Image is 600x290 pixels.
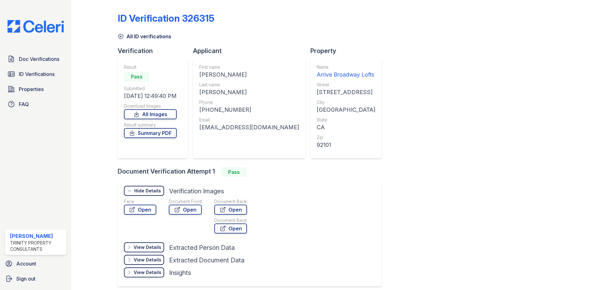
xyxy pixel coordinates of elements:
div: [PHONE_NUMBER] [199,105,299,114]
div: Result [124,64,177,70]
span: FAQ [19,100,29,108]
a: All ID verifications [118,33,171,40]
div: Arrive Broadway Lofts [317,70,375,79]
span: Properties [19,85,44,93]
div: Download Images [124,103,177,109]
div: [PERSON_NAME] [10,232,64,240]
div: Property [310,46,387,55]
div: Street [317,82,375,88]
div: Document Back [214,217,247,223]
div: Phone [199,99,299,105]
div: Verification [118,46,193,55]
a: Summary PDF [124,128,177,138]
div: Document Back [214,198,247,205]
a: FAQ [5,98,66,110]
a: Name Arrive Broadway Lofts [317,64,375,79]
img: CE_Logo_Blue-a8612792a0a2168367f1c8372b55b34899dd931a85d93a1a3d3e32e68fde9ad4.png [3,20,69,33]
a: Doc Verifications [5,53,66,65]
div: ID Verification 326315 [118,13,214,24]
div: Extracted Person Data [169,243,235,252]
div: [EMAIL_ADDRESS][DOMAIN_NAME] [199,123,299,132]
a: Sign out [3,272,69,285]
a: Open [169,205,202,215]
div: First name [199,64,299,70]
div: Trinity Property Consultants [10,240,64,252]
span: Account [16,260,36,267]
div: Document Front [169,198,202,205]
a: Open [214,205,247,215]
div: Submitted [124,85,177,92]
div: [PERSON_NAME] [199,70,299,79]
div: Zip [317,134,375,141]
div: [PERSON_NAME] [199,88,299,97]
div: [DATE] 12:49:40 PM [124,92,177,100]
div: State [317,117,375,123]
span: ID Verifications [19,70,55,78]
div: View Details [134,257,161,263]
div: City [317,99,375,105]
div: View Details [134,244,161,250]
div: Extracted Document Data [169,256,244,265]
div: Verification Images [169,187,224,196]
div: Hide Details [134,188,161,194]
a: ID Verifications [5,68,66,80]
a: Account [3,257,69,270]
a: Properties [5,83,66,95]
div: View Details [134,269,161,276]
div: Insights [169,268,191,277]
div: Document Verification Attempt 1 [118,167,387,177]
span: Doc Verifications [19,55,59,63]
iframe: chat widget [574,265,594,284]
div: [GEOGRAPHIC_DATA] [317,105,375,114]
div: Email [199,117,299,123]
a: Open [214,223,247,234]
a: All Images [124,109,177,119]
span: Sign out [16,275,35,282]
div: Face [124,198,156,205]
div: Applicant [193,46,310,55]
div: 92101 [317,141,375,149]
div: CA [317,123,375,132]
div: Name [317,64,375,70]
div: Pass [124,72,149,82]
div: Result summary [124,122,177,128]
div: Last name [199,82,299,88]
a: Open [124,205,156,215]
div: Pass [221,167,246,177]
div: [STREET_ADDRESS] [317,88,375,97]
